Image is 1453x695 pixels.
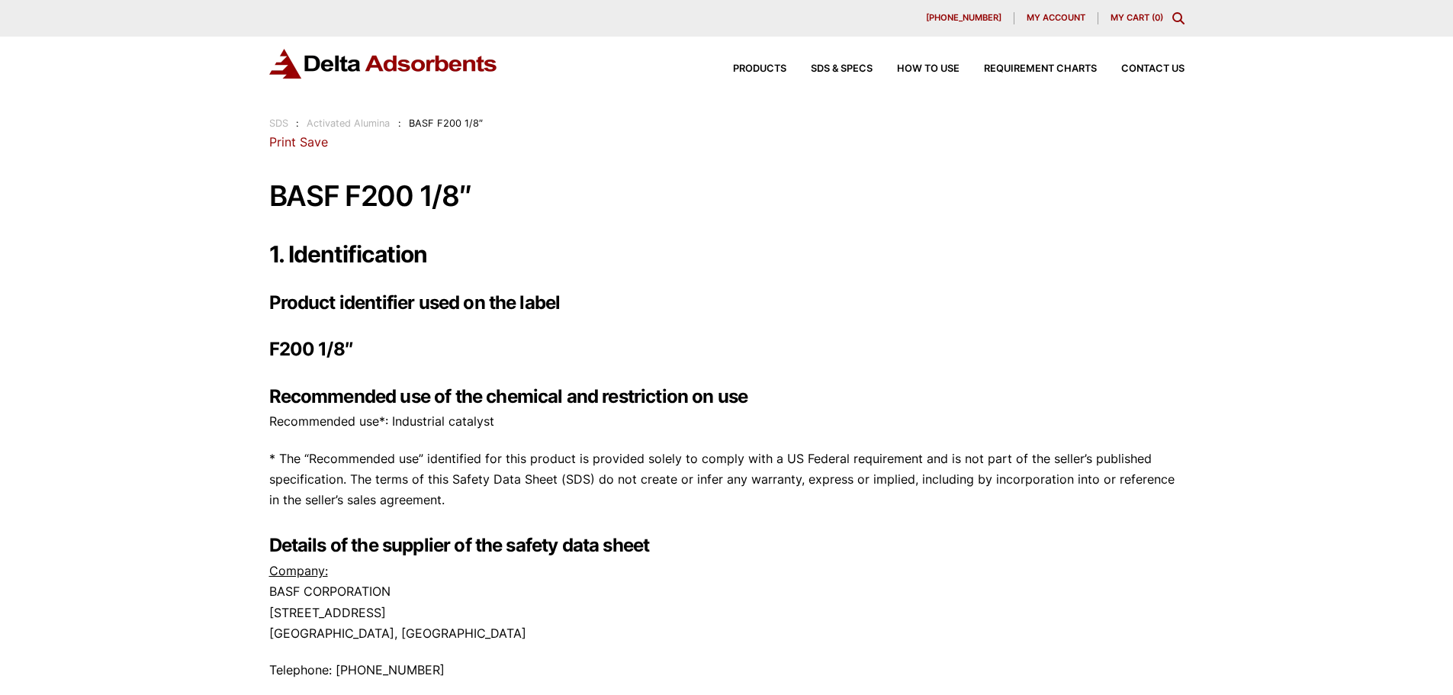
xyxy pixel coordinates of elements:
span: Contact Us [1121,64,1185,74]
span: [PHONE_NUMBER] [926,14,1001,22]
span: How to Use [897,64,960,74]
a: Products [709,64,786,74]
a: Requirement Charts [960,64,1097,74]
a: My Cart (0) [1111,12,1163,23]
img: Delta Adsorbents [269,49,498,79]
strong: 1. Identification [269,240,427,268]
a: Print [269,134,296,150]
strong: Details of the supplier of the safety data sheet [269,534,650,556]
span: Products [733,64,786,74]
span: SDS & SPECS [811,64,873,74]
a: Activated Alumina [307,117,390,129]
u: Company: [269,563,328,578]
a: My account [1014,12,1098,24]
span: Requirement Charts [984,64,1097,74]
span: BASF F200 1/8″ [409,117,483,129]
h1: BASF F200 1/8″ [269,181,1185,212]
a: Contact Us [1097,64,1185,74]
p: BASF CORPORATION [STREET_ADDRESS] [GEOGRAPHIC_DATA], [GEOGRAPHIC_DATA] [269,561,1185,644]
span: 0 [1155,12,1160,23]
a: SDS [269,117,288,129]
a: [PHONE_NUMBER] [914,12,1014,24]
p: Recommended use*: Industrial catalyst [269,411,1185,432]
p: Telephone: [PHONE_NUMBER] [269,660,1185,681]
div: Toggle Modal Content [1172,12,1185,24]
p: * The “Recommended use” identified for this product is provided solely to comply with a US Federa... [269,449,1185,511]
strong: Recommended use of the chemical and restriction on use [269,385,748,407]
strong: F200 1/8″ [269,338,353,360]
a: SDS & SPECS [786,64,873,74]
span: My account [1027,14,1085,22]
a: How to Use [873,64,960,74]
span: : [296,117,299,129]
a: Save [300,134,328,150]
span: : [398,117,401,129]
strong: Product identifier used on the label [269,291,561,314]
